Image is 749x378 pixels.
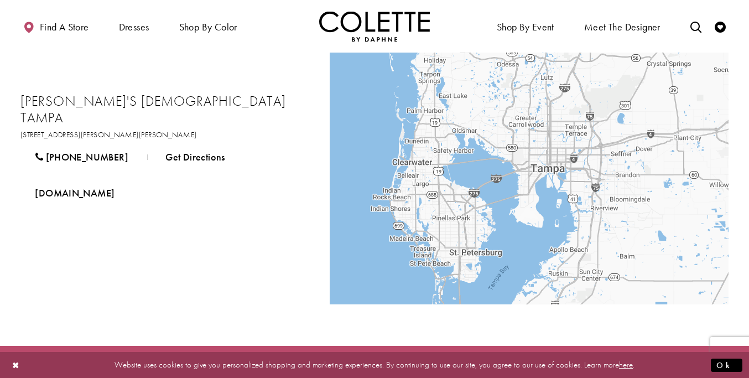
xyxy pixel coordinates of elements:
span: Meet the designer [584,22,660,33]
button: Submit Dialog [711,358,742,372]
span: Get Directions [165,151,225,163]
span: [STREET_ADDRESS][PERSON_NAME][PERSON_NAME] [20,130,197,139]
span: Shop by color [179,22,237,33]
a: Visit Home Page [319,11,430,42]
div: Map with Store locations [330,53,729,304]
img: Colette by Daphne [319,11,430,42]
span: Shop by color [176,11,240,42]
a: [PHONE_NUMBER] [20,143,143,171]
a: Get Directions [151,143,240,171]
p: Website uses cookies to give you personalized shopping and marketing experiences. By continuing t... [80,358,669,372]
a: Find a store [20,11,91,42]
span: [DOMAIN_NAME] [35,187,115,199]
span: Find a store [40,22,89,33]
span: Shop By Event [497,22,554,33]
button: Close Dialog [7,355,25,375]
span: Dresses [119,22,149,33]
a: Check Wishlist [712,11,729,42]
span: [PHONE_NUMBER] [46,151,128,163]
a: Opens in new tab [20,179,129,207]
h2: [PERSON_NAME]'s [DEMOGRAPHIC_DATA] Tampa [20,93,308,126]
span: Dresses [116,11,152,42]
a: here [619,359,633,370]
span: Shop By Event [494,11,557,42]
a: Opens in new tab [20,130,197,139]
a: Toggle search [688,11,704,42]
a: Meet the designer [581,11,663,42]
